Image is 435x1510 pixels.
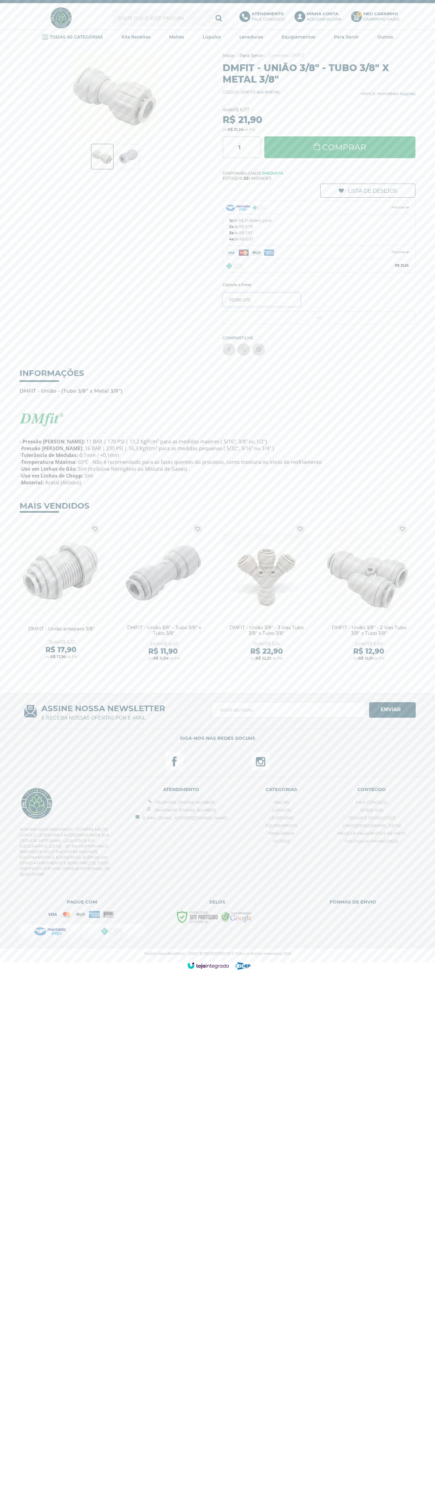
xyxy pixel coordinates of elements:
img: Google Safe Browsing [221,911,252,923]
strong: Maltes [169,34,184,40]
p: Hopfen Haus BrewShop - Compre Malte, Lúpulo, Levedura e Acessórios para sua Cerveja Artesanal. Lo... [20,827,117,877]
a: DMFIT - União anteparo 3/8" [18,522,105,666]
img: Mercado Pago [226,249,287,256]
strong: - Pressão [PERSON_NAME]: [20,438,85,445]
b: Meu Carrinho [363,11,398,16]
a: Agencia de Marketing Digital e Planejamento – São Paulo [235,962,251,970]
span: de R$ 7,97 [229,230,252,236]
img: Mercado Pago Checkout PRO [226,205,250,211]
a: DMFIT - União 3/8" - Tubo 3/8" x Metal 3/8" - Imagem 1 [91,144,113,169]
a: Equipamentos [282,32,315,42]
img: Hopfen Haus BrewShop [20,786,54,821]
strong: Outros [377,34,393,40]
strong: Tolerância de Medidas: [21,452,78,459]
span: Estoque: unidades [223,176,416,181]
strong: Uso em Linhas de Chopp: [21,472,83,479]
a: Lúpulos [272,808,291,812]
a: Kits Receitas [122,32,150,42]
a: AtendimentoFale conosco [239,11,288,25]
a: Outros [273,839,290,844]
a: Fale Conosco [356,800,387,805]
span: Categorias [246,780,318,798]
a: Sobre nós [360,808,383,812]
span: Formas de envio [290,893,416,911]
strong: Material: [21,479,44,486]
span: Parcelas [391,204,409,211]
strong: 4x [223,107,228,112]
a: Leveduras [270,816,293,820]
input: Digite o que você procura [113,9,227,26]
strong: Pressão [PERSON_NAME]: [21,445,84,452]
a: Trocas e Devoluções [348,816,395,820]
img: DMFIT - União 3/8" - Tubo 3/8" x Metal 3/8" - Imagem 2 [117,149,139,164]
a: Minha ContaAcessar agora [294,11,345,25]
img: facebook sharing button [226,346,232,353]
a: DMFIT - União 3/8" - 3 Vias Tubo 3/8" x Tubo 3/8" [223,522,310,666]
span: Selos [155,893,280,911]
a: Telefone: [PHONE_NUMBER] [147,800,215,805]
a: Início [223,53,234,58]
strong: Equipamentos [282,34,315,40]
span: Parcelas [391,249,409,255]
b: Marca: [361,91,376,96]
img: proxy-mercadopago-v1 [35,927,66,936]
span: Pague com [20,893,145,911]
b: 2x [229,224,234,229]
b: Minha Conta [307,11,338,16]
label: Calcule o frete [223,280,416,290]
a: Para Servir [334,32,359,42]
h4: MAIS VENDIDOS [20,496,59,513]
a: Loja Integrada [182,960,235,972]
p: Fale conosco [252,11,285,22]
a: DMFIT - União 3/8" - Tubo 3/8" x Metal 3/8" - Imagem 2 [117,144,139,169]
a: Meios de pagamento e de frete [337,831,406,836]
a: Conexões DMFIT [268,53,305,58]
i: boleto [103,911,114,918]
a: DMFIT - União 3/8" - 2 Vias Tubo 3/8" x Tubo 3/8" [325,522,413,666]
span: Disponibilidade: [223,171,416,176]
p: 11 BAR | 170 PSI | 11,2 Kgf/cm² para as medidas maiores ( 5/16", 3/8" ou 1/2") - 16 BAR | 230 PSI... [20,438,416,486]
a: Parcelas [226,246,412,259]
span: DMFIT - União - (Tubo 3/8" x Metal 3/8") [20,388,123,394]
strong: Para Servir [334,34,359,40]
a: Lúpulos [203,32,221,42]
img: twitter sharing button [241,346,247,353]
img: DMFIT - União 3/8" - Tubo 3/8" x Metal 3/8" - Imagem 1 [91,146,113,167]
a: Equipamentos [266,823,297,828]
a: Links [DEMOGRAPHIC_DATA] [343,823,401,828]
b: 1x [229,218,233,223]
a: E-mail: [EMAIL_ADDRESS][DOMAIN_NAME] [135,816,227,820]
a: Para Servir [239,53,263,58]
p: Hopfen Haus BrewShop - CNPJ: 32.780.365/0001-72 © Todos os direitos reservados. 2025 [20,951,416,956]
p: Acessar agora [307,11,341,22]
img: pinterest sharing button [256,346,262,353]
strong: R$ 21,90 [223,114,262,126]
span: ou via Pix [223,127,255,132]
img: PIX [252,205,266,210]
img: logo-beep-digital.png [235,962,251,970]
a: Leveduras [239,32,263,42]
a: Siga nos no Facebook [165,752,184,771]
a: Maltes [169,32,184,42]
b: Atendimento [252,11,284,16]
strong: Uso em Linhas de Gás: [21,465,77,472]
b: 3x [229,231,234,235]
b: Código: [223,90,240,94]
a: Outros [377,32,393,42]
span: DMFIT3-8x3-8METAL [241,90,280,94]
a: Lista de Desejos [320,184,415,198]
input: CEP [223,293,300,307]
a: Para Servir [269,831,294,836]
p: e receba nossas ofertas por e-mail [41,713,146,723]
a: Comprar [264,136,416,158]
img: DMFIT - União 3/8" - Tubo 3/8" x Metal 3/8" [72,53,160,139]
b: 4x [229,237,234,241]
a: Parcelas [226,201,412,214]
div: Carrinho Vazio [363,16,400,22]
span: de R$ 11,79 [229,224,253,230]
a: Whatsapp: [PHONE_NUMBER] [146,808,216,812]
b: Imediata [262,171,283,176]
strong: Temperatura Máxima: [21,459,77,465]
strong: Kits Receitas [122,34,150,40]
button: OK [276,293,300,307]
